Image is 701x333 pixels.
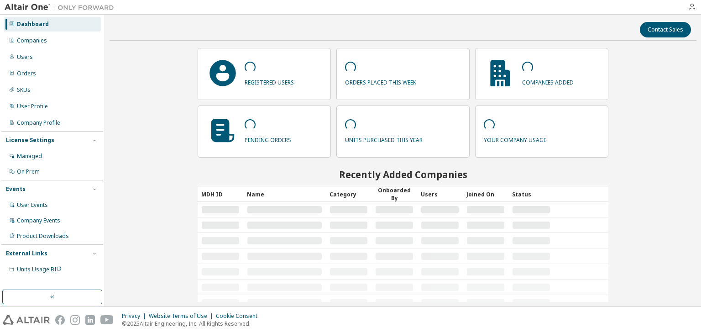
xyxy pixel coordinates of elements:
div: Joined On [466,187,505,201]
button: Contact Sales [640,22,691,37]
div: User Events [17,201,48,209]
div: Privacy [122,312,149,320]
div: Website Terms of Use [149,312,216,320]
div: Product Downloads [17,233,69,240]
div: External Links [6,250,47,257]
div: User Profile [17,103,48,110]
img: instagram.svg [70,315,80,325]
div: Status [512,187,550,201]
p: © 2025 Altair Engineering, Inc. All Rights Reserved. [122,320,263,328]
div: MDH ID [201,187,240,201]
img: linkedin.svg [85,315,95,325]
p: orders placed this week [345,76,416,86]
div: Company Profile [17,119,60,127]
p: pending orders [245,133,291,144]
span: Units Usage BI [17,265,62,273]
div: Name [247,187,323,201]
div: Dashboard [17,21,49,28]
h2: Recently Added Companies [198,169,608,180]
p: registered users [245,76,294,86]
div: SKUs [17,86,31,94]
div: Managed [17,153,42,160]
img: altair_logo.svg [3,315,50,325]
div: Users [17,53,33,61]
div: Users [421,187,459,201]
img: facebook.svg [55,315,65,325]
img: Altair One [5,3,119,12]
img: youtube.svg [100,315,114,325]
p: companies added [522,76,574,86]
div: Category [330,187,368,201]
div: On Prem [17,168,40,175]
div: Companies [17,37,47,44]
p: units purchased this year [345,133,423,144]
div: Cookie Consent [216,312,263,320]
div: Events [6,185,26,193]
div: Company Events [17,217,60,224]
div: License Settings [6,137,54,144]
p: your company usage [484,133,546,144]
div: Onboarded By [375,186,413,202]
div: Orders [17,70,36,77]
